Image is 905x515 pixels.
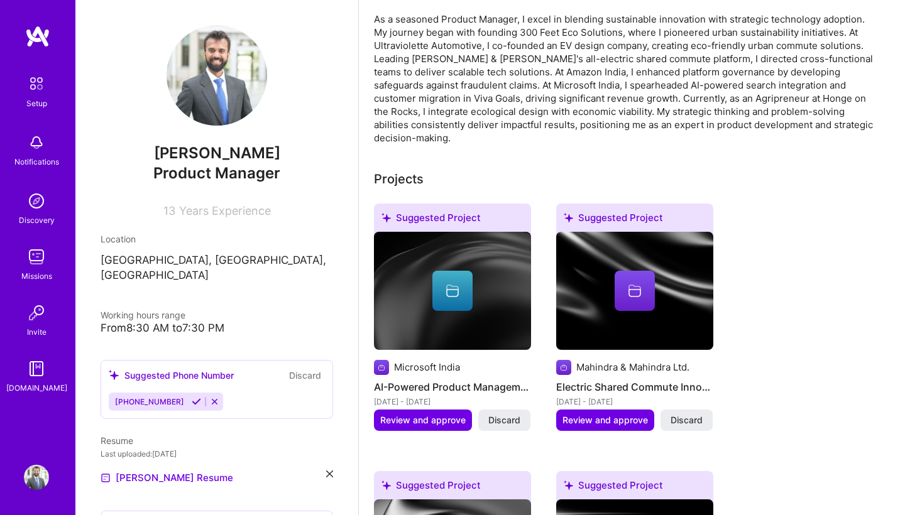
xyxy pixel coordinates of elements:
div: Add projects you've worked on [374,170,424,188]
i: icon SuggestedTeams [381,480,391,490]
img: bell [24,130,49,155]
img: User Avatar [167,25,267,126]
div: Suggested Phone Number [109,369,234,382]
img: teamwork [24,244,49,269]
div: Location [101,232,333,246]
img: Company logo [556,360,571,375]
div: Missions [21,269,52,283]
div: Setup [26,97,47,110]
i: icon Close [326,470,333,477]
button: Review and approve [374,409,472,431]
span: Resume [101,435,133,446]
div: As a seasoned Product Manager, I excel in blending sustainable innovation with strategic technolo... [374,13,877,144]
div: Suggested Project [556,471,713,504]
div: [DATE] - [DATE] [556,395,713,408]
div: Notifications [14,155,59,168]
i: Accept [192,397,201,406]
div: Projects [374,170,424,188]
button: Discard [661,409,713,431]
span: Discard [488,414,520,426]
img: User Avatar [24,465,49,490]
i: Reject [210,397,219,406]
div: Mahindra & Mahindra Ltd. [576,360,689,374]
span: [PHONE_NUMBER] [115,397,184,406]
img: Resume [101,473,111,483]
div: From 8:30 AM to 7:30 PM [101,322,333,335]
div: Suggested Project [556,203,713,237]
i: icon SuggestedTeams [564,480,573,490]
h4: AI-Powered Product Management [374,379,531,395]
span: Review and approve [562,414,648,426]
img: logo [25,25,50,48]
div: Suggested Project [374,203,531,237]
button: Discard [478,409,530,431]
span: Discard [671,414,703,426]
img: discovery [24,188,49,214]
img: setup [23,70,50,97]
div: Microsoft India [394,360,460,374]
h4: Electric Shared Commute Innovation [556,379,713,395]
span: [PERSON_NAME] [101,144,333,163]
button: Review and approve [556,409,654,431]
i: icon SuggestedTeams [381,213,391,222]
img: cover [556,232,713,350]
p: [GEOGRAPHIC_DATA], [GEOGRAPHIC_DATA], [GEOGRAPHIC_DATA] [101,253,333,283]
button: Discard [285,368,325,382]
a: User Avatar [21,465,52,490]
div: Invite [27,325,47,339]
span: 13 [163,204,175,217]
div: [DOMAIN_NAME] [6,381,67,394]
span: Years Experience [179,204,271,217]
a: [PERSON_NAME] Resume [101,470,233,485]
span: Working hours range [101,310,185,320]
img: cover [374,232,531,350]
div: [DATE] - [DATE] [374,395,531,408]
span: Review and approve [380,414,466,426]
img: guide book [24,356,49,381]
i: icon SuggestedTeams [564,213,573,222]
i: icon SuggestedTeams [109,370,119,381]
div: Suggested Project [374,471,531,504]
div: Last uploaded: [DATE] [101,447,333,460]
img: Invite [24,300,49,325]
div: Discovery [19,214,55,227]
img: Company logo [374,360,389,375]
span: Product Manager [153,164,280,182]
